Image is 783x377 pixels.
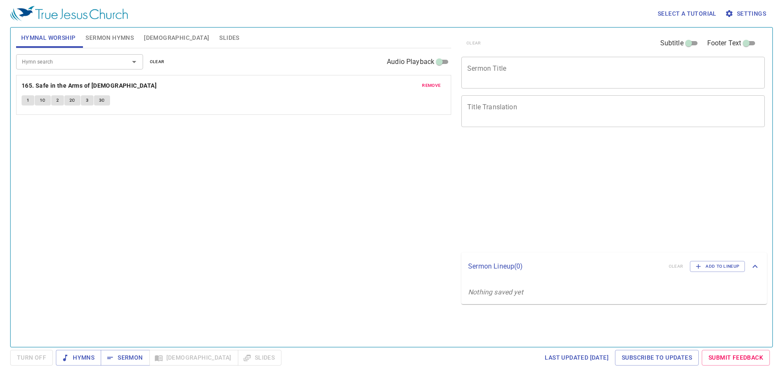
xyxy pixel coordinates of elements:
button: Open [128,56,140,68]
span: Hymns [63,352,94,363]
span: Audio Playback [387,57,434,67]
a: Submit Feedback [702,350,770,366]
span: Subtitle [660,38,684,48]
span: Last updated [DATE] [545,352,609,363]
span: Hymnal Worship [21,33,76,43]
span: 3 [86,97,88,104]
span: 2 [56,97,59,104]
button: Settings [723,6,769,22]
iframe: from-child [458,136,705,249]
p: Sermon Lineup ( 0 ) [468,261,662,272]
span: Add to Lineup [695,263,739,270]
span: 1C [40,97,46,104]
span: 3C [99,97,105,104]
span: remove [422,82,441,89]
button: 1 [22,95,34,105]
b: 165. Safe in the Arms of [DEMOGRAPHIC_DATA] [22,80,157,91]
button: Hymns [56,350,101,366]
span: Select a tutorial [658,8,717,19]
button: Select a tutorial [654,6,720,22]
span: Sermon Hymns [85,33,134,43]
button: remove [417,80,446,91]
a: Last updated [DATE] [541,350,612,366]
button: 2 [51,95,64,105]
span: Settings [727,8,766,19]
button: clear [145,57,170,67]
span: Slides [219,33,239,43]
button: 3 [81,95,94,105]
button: 1C [35,95,51,105]
span: clear [150,58,165,66]
span: [DEMOGRAPHIC_DATA] [144,33,209,43]
span: 2C [69,97,75,104]
button: 2C [64,95,80,105]
button: Add to Lineup [690,261,745,272]
button: Sermon [101,350,149,366]
span: Footer Text [707,38,742,48]
span: Submit Feedback [709,352,763,363]
span: Sermon [108,352,143,363]
img: True Jesus Church [10,6,128,21]
span: 1 [27,97,29,104]
i: Nothing saved yet [468,288,523,296]
span: Subscribe to Updates [622,352,692,363]
button: 165. Safe in the Arms of [DEMOGRAPHIC_DATA] [22,80,158,91]
a: Subscribe to Updates [615,350,699,366]
button: 3C [94,95,110,105]
div: Sermon Lineup(0)clearAdd to Lineup [461,252,767,280]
